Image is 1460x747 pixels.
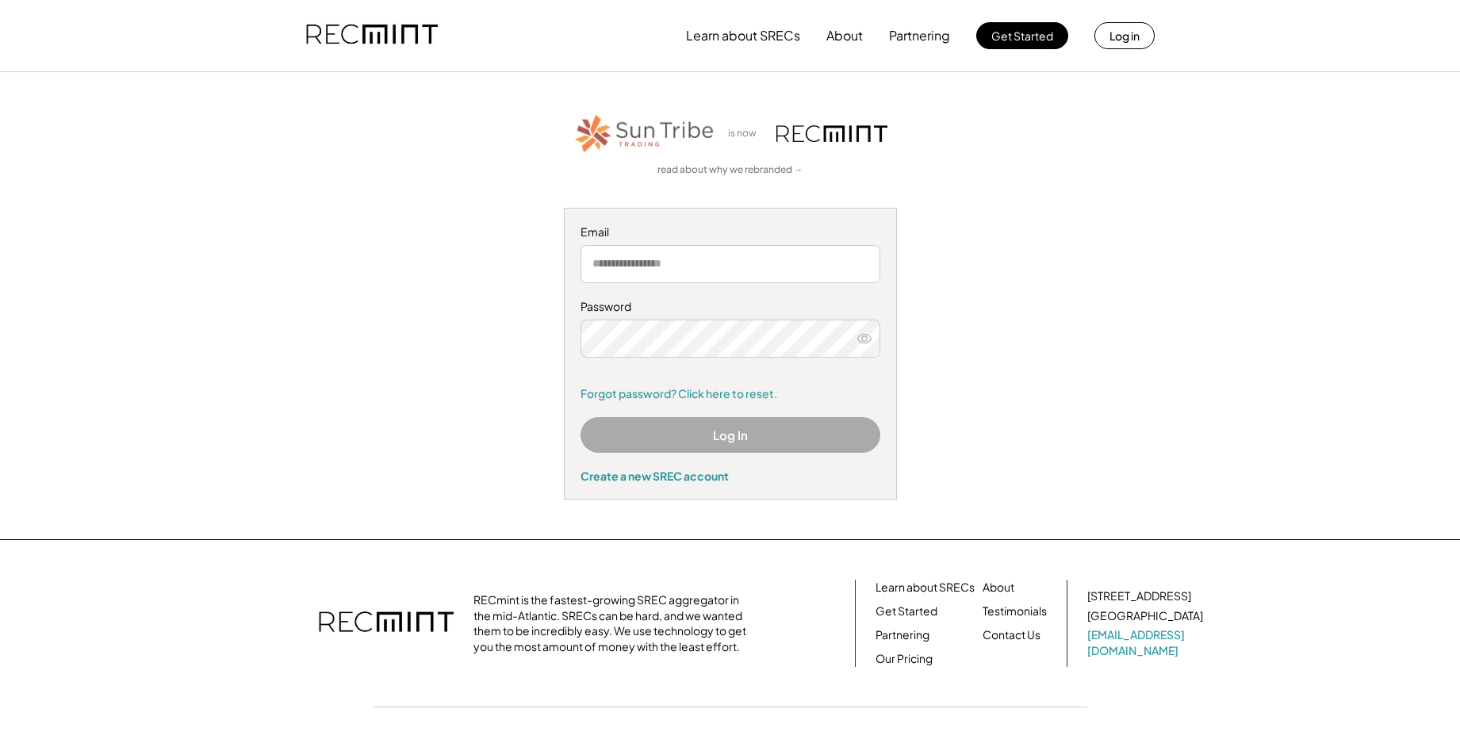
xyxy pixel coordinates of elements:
a: Get Started [876,603,937,619]
a: Our Pricing [876,651,933,667]
img: STT_Horizontal_Logo%2B-%2BColor.png [573,112,716,155]
div: Email [581,224,880,240]
a: Partnering [876,627,929,643]
a: Learn about SRECs [876,580,975,596]
div: [GEOGRAPHIC_DATA] [1087,608,1203,624]
button: About [826,20,863,52]
div: Password [581,299,880,315]
div: RECmint is the fastest-growing SREC aggregator in the mid-Atlantic. SRECs can be hard, and we wan... [473,592,755,654]
button: Get Started [976,22,1068,49]
a: read about why we rebranded → [657,163,803,177]
div: [STREET_ADDRESS] [1087,588,1191,604]
button: Log In [581,417,880,453]
a: Testimonials [983,603,1047,619]
img: recmint-logotype%403x.png [776,125,887,142]
img: recmint-logotype%403x.png [319,596,454,651]
a: Contact Us [983,627,1040,643]
a: About [983,580,1014,596]
button: Learn about SRECs [686,20,800,52]
a: [EMAIL_ADDRESS][DOMAIN_NAME] [1087,627,1206,658]
a: Forgot password? Click here to reset. [581,386,880,402]
button: Log in [1094,22,1155,49]
div: is now [724,127,768,140]
img: recmint-logotype%403x.png [306,9,438,63]
div: Create a new SREC account [581,469,880,483]
button: Partnering [889,20,950,52]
